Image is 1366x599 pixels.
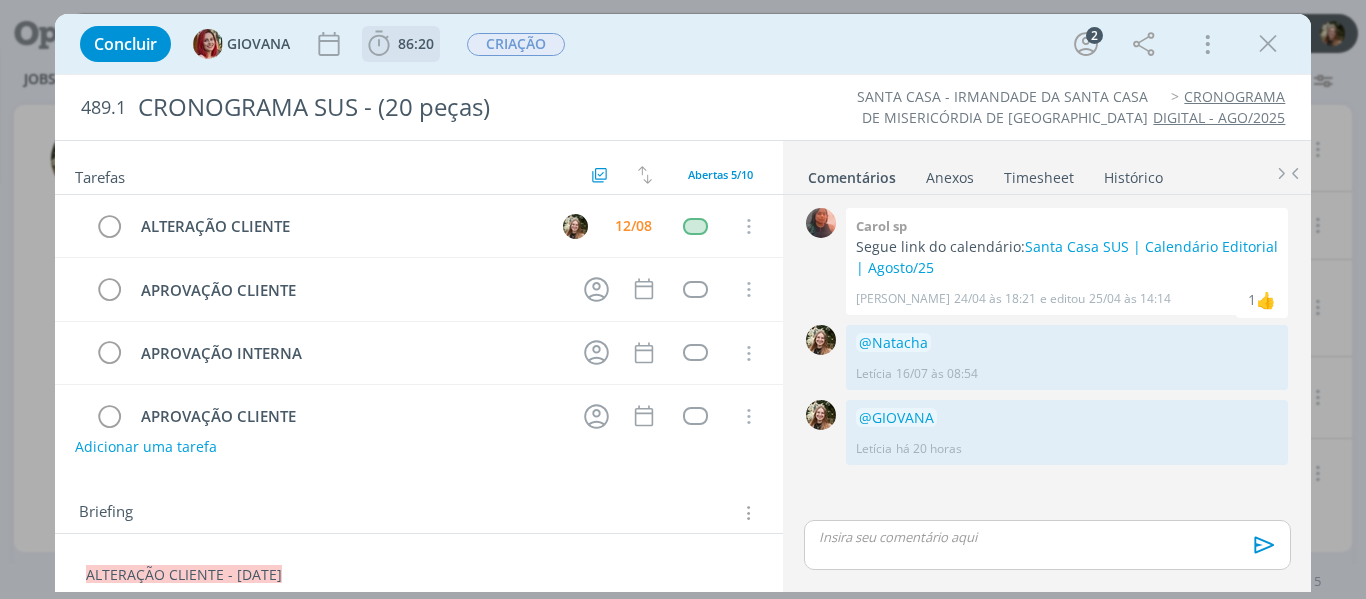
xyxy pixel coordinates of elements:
div: 12/08 [615,219,652,233]
span: Concluir [94,36,157,52]
p: Letícia [856,365,892,383]
a: CRONOGRAMA DIGITAL - AGO/2025 [1153,87,1285,126]
span: @GIOVANA [859,408,934,427]
a: SANTA CASA - IRMANDADE DA SANTA CASA DE MISERICÓRDIA DE [GEOGRAPHIC_DATA] [857,87,1148,126]
img: L [806,400,836,430]
button: 2 [1070,28,1102,60]
img: L [806,325,836,355]
button: CRIAÇÃO [466,32,566,57]
img: arrow-down-up.svg [638,166,652,184]
img: C [806,208,836,238]
span: Abertas 5/10 [688,167,753,182]
a: Comentários [807,159,897,188]
p: Letícia [856,440,892,458]
p: [PERSON_NAME] [856,290,950,308]
button: GGIOVANA [193,29,290,59]
span: @Natacha [859,333,928,352]
span: 489.1 [81,97,126,119]
button: Concluir [80,26,171,62]
div: APROVAÇÃO CLIENTE [133,278,566,303]
div: dialog [55,14,1312,592]
a: Timesheet [1003,159,1075,188]
span: Tarefas [75,163,125,187]
button: Adicionar uma tarefa [74,429,218,465]
div: ALTERAÇÃO CLIENTE [133,214,545,239]
a: Santa Casa SUS | Calendário Editorial | Agosto/25 [856,237,1278,276]
span: GIOVANA [227,37,290,51]
span: 25/04 às 14:14 [1089,290,1171,308]
div: 1 [1248,289,1256,310]
span: e editou [1040,290,1085,308]
span: 86:20 [398,34,434,53]
div: Anexos [926,168,974,188]
button: L [560,211,590,241]
p: Segue link do calendário: [856,237,1278,278]
span: Briefing [79,500,133,526]
img: L [563,214,588,239]
a: Histórico [1103,159,1164,188]
img: G [193,29,223,59]
div: 2 [1086,27,1103,44]
div: APROVAÇÃO INTERNA [133,341,566,366]
span: 16/07 às 08:54 [896,365,978,383]
div: APROVAÇÃO CLIENTE [133,404,566,429]
div: Natacha [1256,288,1276,312]
span: CRIAÇÃO [467,33,565,56]
div: CRONOGRAMA SUS - (20 peças) [130,83,775,132]
b: Carol sp [856,217,907,235]
span: 24/04 às 18:21 [954,290,1036,308]
span: há 20 horas [896,440,962,458]
button: 86:20 [363,28,439,60]
span: ALTERAÇÃO CLIENTE - [DATE] [86,565,282,584]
